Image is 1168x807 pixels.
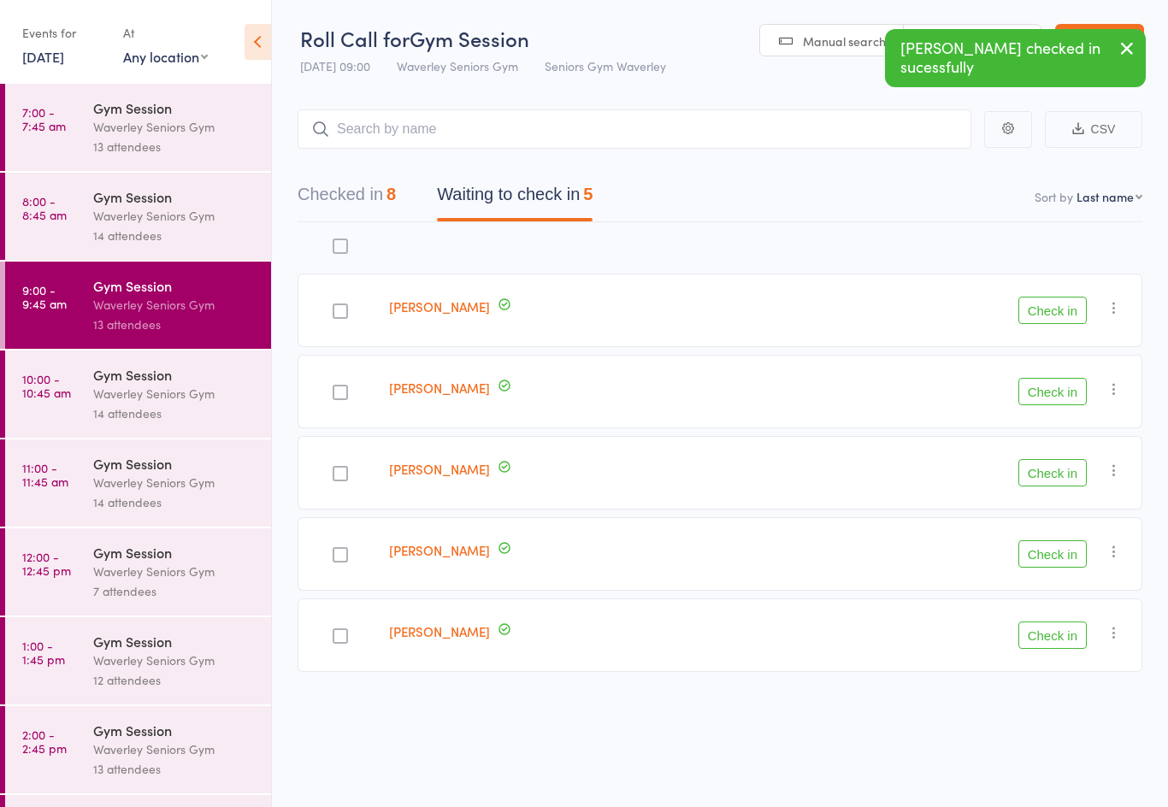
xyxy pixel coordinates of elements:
time: 1:00 - 1:45 pm [22,639,65,666]
div: Gym Session [93,454,257,473]
div: 13 attendees [93,315,257,334]
div: Gym Session [93,721,257,739]
time: 9:00 - 9:45 am [22,283,67,310]
span: [DATE] 09:00 [300,57,370,74]
time: 12:00 - 12:45 pm [22,550,71,577]
button: CSV [1045,111,1142,148]
div: Waverley Seniors Gym [93,206,257,226]
span: Seniors Gym Waverley [545,57,666,74]
div: Gym Session [93,543,257,562]
span: Roll Call for [300,24,410,52]
a: 10:00 -10:45 amGym SessionWaverley Seniors Gym14 attendees [5,350,271,438]
a: Exit roll call [1055,24,1144,58]
input: Search by name [298,109,971,149]
div: Gym Session [93,632,257,651]
a: [PERSON_NAME] [389,460,490,478]
button: Check in [1018,378,1087,405]
time: 10:00 - 10:45 am [22,372,71,399]
div: 8 [386,185,396,203]
time: 8:00 - 8:45 am [22,194,67,221]
div: 14 attendees [93,492,257,512]
div: Waverley Seniors Gym [93,295,257,315]
a: [PERSON_NAME] [389,622,490,640]
div: 7 attendees [93,581,257,601]
button: Waiting to check in5 [437,176,593,221]
div: 14 attendees [93,226,257,245]
div: Gym Session [93,276,257,295]
div: Waverley Seniors Gym [93,739,257,759]
div: 12 attendees [93,670,257,690]
a: 12:00 -12:45 pmGym SessionWaverley Seniors Gym7 attendees [5,528,271,616]
span: Gym Session [410,24,529,52]
button: Check in [1018,540,1087,568]
a: 7:00 -7:45 amGym SessionWaverley Seniors Gym13 attendees [5,84,271,171]
time: 2:00 - 2:45 pm [22,727,67,755]
div: Waverley Seniors Gym [93,651,257,670]
div: 14 attendees [93,403,257,423]
div: Gym Session [93,365,257,384]
div: At [123,19,208,47]
a: 1:00 -1:45 pmGym SessionWaverley Seniors Gym12 attendees [5,617,271,704]
div: Waverley Seniors Gym [93,562,257,581]
a: [PERSON_NAME] [389,379,490,397]
div: Any location [123,47,208,66]
div: 13 attendees [93,137,257,156]
div: [PERSON_NAME] checked in sucessfully [885,29,1146,87]
time: 7:00 - 7:45 am [22,105,66,133]
a: 2:00 -2:45 pmGym SessionWaverley Seniors Gym13 attendees [5,706,271,793]
div: Gym Session [93,187,257,206]
a: [PERSON_NAME] [389,541,490,559]
div: Gym Session [93,98,257,117]
span: Manual search [803,32,886,50]
a: 8:00 -8:45 amGym SessionWaverley Seniors Gym14 attendees [5,173,271,260]
span: Waverley Seniors Gym [397,57,518,74]
div: Events for [22,19,106,47]
a: [PERSON_NAME] [389,297,490,315]
div: Waverley Seniors Gym [93,473,257,492]
a: 11:00 -11:45 amGym SessionWaverley Seniors Gym14 attendees [5,439,271,527]
div: 5 [583,185,593,203]
button: Checked in8 [298,176,396,221]
label: Sort by [1035,188,1073,205]
a: 9:00 -9:45 amGym SessionWaverley Seniors Gym13 attendees [5,262,271,349]
button: Check in [1018,459,1087,486]
time: 11:00 - 11:45 am [22,461,68,488]
a: [DATE] [22,47,64,66]
div: Last name [1077,188,1134,205]
div: Waverley Seniors Gym [93,117,257,137]
div: 13 attendees [93,759,257,779]
button: Check in [1018,621,1087,649]
div: Waverley Seniors Gym [93,384,257,403]
button: Check in [1018,297,1087,324]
